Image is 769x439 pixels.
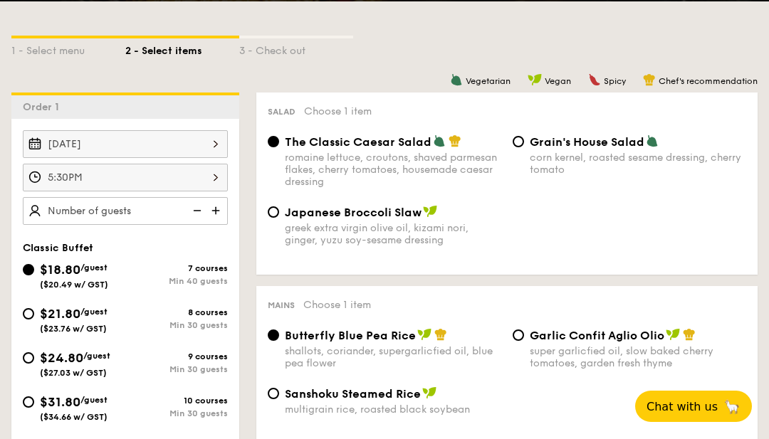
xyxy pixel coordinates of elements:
[666,328,680,341] img: icon-vegan.f8ff3823.svg
[125,263,228,273] div: 7 courses
[40,280,108,290] span: ($20.49 w/ GST)
[40,394,80,410] span: $31.80
[530,135,644,149] span: Grain's House Salad
[285,387,421,401] span: Sanshoku Steamed Rice
[433,134,446,147] img: icon-vegetarian.fe4039eb.svg
[40,350,83,366] span: $24.80
[268,136,279,147] input: The Classic Caesar Saladromaine lettuce, croutons, shaved parmesan flakes, cherry tomatoes, house...
[530,345,746,369] div: super garlicfied oil, slow baked cherry tomatoes, garden fresh thyme
[646,134,659,147] img: icon-vegetarian.fe4039eb.svg
[80,307,108,317] span: /guest
[80,395,108,405] span: /guest
[23,352,34,364] input: $24.80/guest($27.03 w/ GST)9 coursesMin 30 guests
[125,351,228,361] div: 9 courses
[513,136,524,147] input: Grain's House Saladcorn kernel, roasted sesame dressing, cherry tomato
[285,329,416,342] span: Butterfly Blue Pea Rice
[643,73,656,86] img: icon-chef-hat.a58ddaea.svg
[23,130,228,158] input: Event date
[125,408,228,418] div: Min 30 guests
[185,197,206,224] img: icon-reduce.1d2dbef1.svg
[659,76,758,86] span: Chef's recommendation
[417,328,431,341] img: icon-vegan.f8ff3823.svg
[683,328,696,341] img: icon-chef-hat.a58ddaea.svg
[422,386,436,399] img: icon-vegan.f8ff3823.svg
[513,329,524,341] input: Garlic Confit Aglio Oliosuper garlicfied oil, slow baked cherry tomatoes, garden fresh thyme
[268,329,279,341] input: Butterfly Blue Pea Riceshallots, coriander, supergarlicfied oil, blue pea flower
[206,197,228,224] img: icon-add.58712e84.svg
[40,262,80,277] span: $18.80
[40,324,107,334] span: ($23.76 w/ GST)
[23,264,34,275] input: $18.80/guest($20.49 w/ GST)7 coursesMin 40 guests
[304,105,372,117] span: Choose 1 item
[268,107,295,117] span: Salad
[268,206,279,218] input: Japanese Broccoli Slawgreek extra virgin olive oil, kizami nori, ginger, yuzu soy-sesame dressing
[723,398,741,415] span: 🦙
[23,101,65,113] span: Order 1
[285,152,501,188] div: romaine lettuce, croutons, shaved parmesan flakes, cherry tomatoes, housemade caesar dressing
[40,412,108,422] span: ($34.66 w/ GST)
[530,152,746,176] div: corn kernel, roasted sesame dressing, cherry tomato
[125,38,239,58] div: 2 - Select items
[23,197,228,225] input: Number of guests
[588,73,601,86] img: icon-spicy.37a8142b.svg
[604,76,626,86] span: Spicy
[285,403,501,416] div: multigrain rice, roasted black soybean
[285,222,501,246] div: greek extra virgin olive oil, kizami nori, ginger, yuzu soy-sesame dressing
[434,328,447,341] img: icon-chef-hat.a58ddaea.svg
[23,308,34,319] input: $21.80/guest($23.76 w/ GST)8 coursesMin 30 guests
[303,299,371,311] span: Choose 1 item
[268,388,279,399] input: Sanshoku Steamed Ricemultigrain rice, roasted black soybean
[466,76,511,86] span: Vegetarian
[647,400,718,413] span: Chat with us
[125,364,228,374] div: Min 30 guests
[11,38,125,58] div: 1 - Select menu
[40,306,80,322] span: $21.80
[545,76,571,86] span: Vegan
[449,134,461,147] img: icon-chef-hat.a58ddaea.svg
[285,135,431,149] span: The Classic Caesar Salad
[423,205,437,218] img: icon-vegan.f8ff3823.svg
[285,206,422,219] span: Japanese Broccoli Slaw
[239,38,353,58] div: 3 - Check out
[125,396,228,406] div: 10 courses
[125,307,228,317] div: 8 courses
[23,396,34,408] input: $31.80/guest($34.66 w/ GST)10 coursesMin 30 guests
[530,329,664,342] span: Garlic Confit Aglio Olio
[23,242,93,254] span: Classic Buffet
[635,391,752,422] button: Chat with us🦙
[23,164,228,191] input: Event time
[40,368,107,378] span: ($27.03 w/ GST)
[83,351,110,361] span: /guest
[125,320,228,330] div: Min 30 guests
[125,276,228,286] div: Min 40 guests
[528,73,542,86] img: icon-vegan.f8ff3823.svg
[268,300,295,310] span: Mains
[80,263,108,273] span: /guest
[285,345,501,369] div: shallots, coriander, supergarlicfied oil, blue pea flower
[450,73,463,86] img: icon-vegetarian.fe4039eb.svg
